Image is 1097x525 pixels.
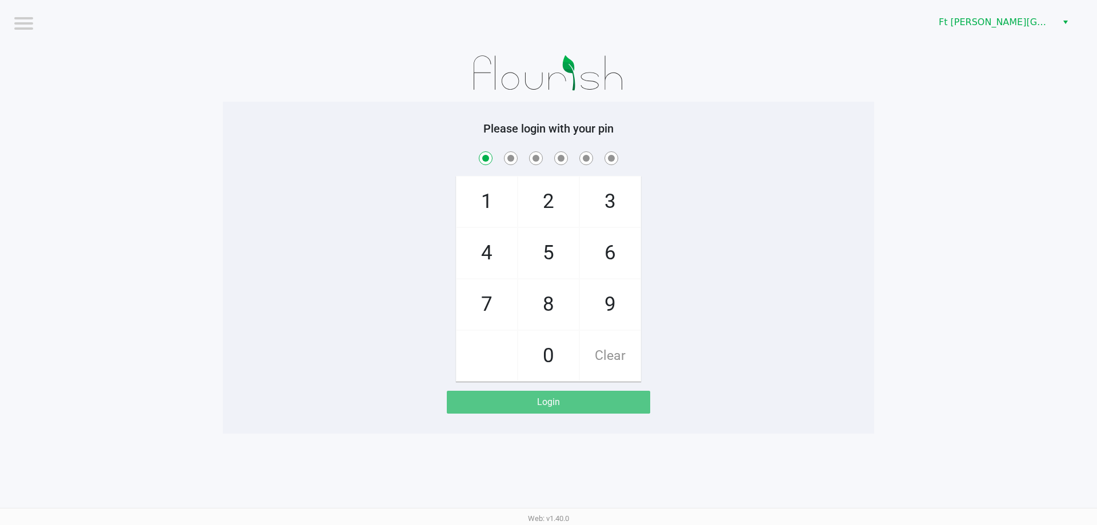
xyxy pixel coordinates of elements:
span: 7 [457,279,517,330]
span: 9 [580,279,640,330]
span: 3 [580,177,640,227]
span: 2 [518,177,579,227]
span: Web: v1.40.0 [528,514,569,523]
h5: Please login with your pin [231,122,866,135]
span: Ft [PERSON_NAME][GEOGRAPHIC_DATA] [939,15,1050,29]
span: 0 [518,331,579,381]
span: 4 [457,228,517,278]
span: 6 [580,228,640,278]
span: Clear [580,331,640,381]
span: 8 [518,279,579,330]
span: 5 [518,228,579,278]
span: 1 [457,177,517,227]
button: Select [1057,12,1074,33]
